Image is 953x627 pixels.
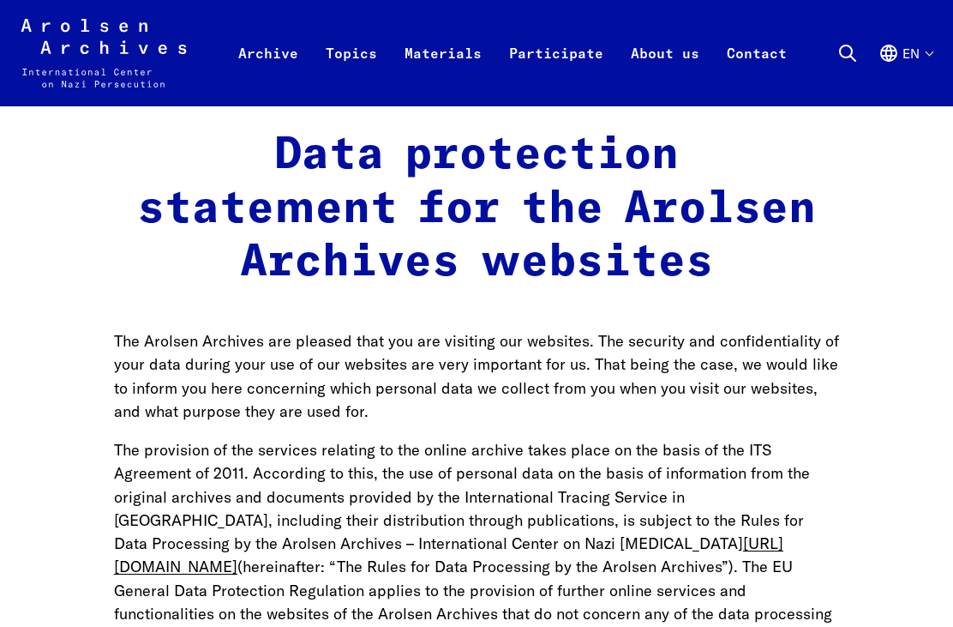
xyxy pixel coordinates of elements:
[617,38,713,106] a: About us
[713,38,800,106] a: Contact
[225,38,312,106] a: Archive
[114,329,839,423] p: The Arolsen Archives are pleased that you are visiting our websites. The security and confidentia...
[312,38,391,106] a: Topics
[137,133,816,285] strong: Data protection statement for the Arolsen Archives websites
[391,38,495,106] a: Materials
[225,19,800,87] nav: Primary
[495,38,617,106] a: Participate
[878,43,932,101] button: English, language selection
